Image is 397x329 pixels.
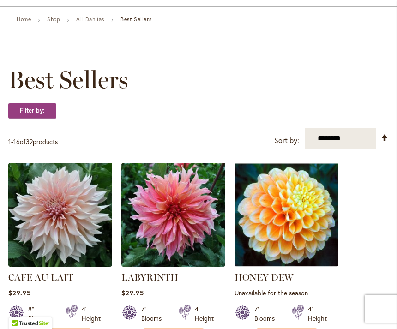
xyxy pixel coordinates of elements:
[235,260,338,269] a: Honey Dew
[82,305,101,323] div: 4' Height
[235,272,293,283] a: HONEY DEW
[195,305,214,323] div: 4' Height
[8,288,31,297] span: $29.95
[274,132,299,149] label: Sort by:
[17,16,31,23] a: Home
[121,260,225,269] a: Labyrinth
[47,16,60,23] a: Shop
[8,66,128,94] span: Best Sellers
[7,296,33,322] iframe: Launch Accessibility Center
[8,260,112,269] a: Café Au Lait
[8,137,11,146] span: 1
[308,305,327,323] div: 4' Height
[141,305,168,323] div: 7" Blooms
[121,288,144,297] span: $29.95
[8,103,56,119] strong: Filter by:
[13,137,20,146] span: 16
[76,16,104,23] a: All Dahlias
[8,163,112,267] img: Café Au Lait
[121,163,225,267] img: Labyrinth
[121,272,178,283] a: LABYRINTH
[254,305,281,323] div: 7" Blooms
[235,288,338,297] p: Unavailable for the season
[8,272,73,283] a: CAFE AU LAIT
[26,137,33,146] span: 32
[28,305,54,323] div: 8" Blooms
[8,134,58,149] p: - of products
[235,163,338,267] img: Honey Dew
[120,16,151,23] strong: Best Sellers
